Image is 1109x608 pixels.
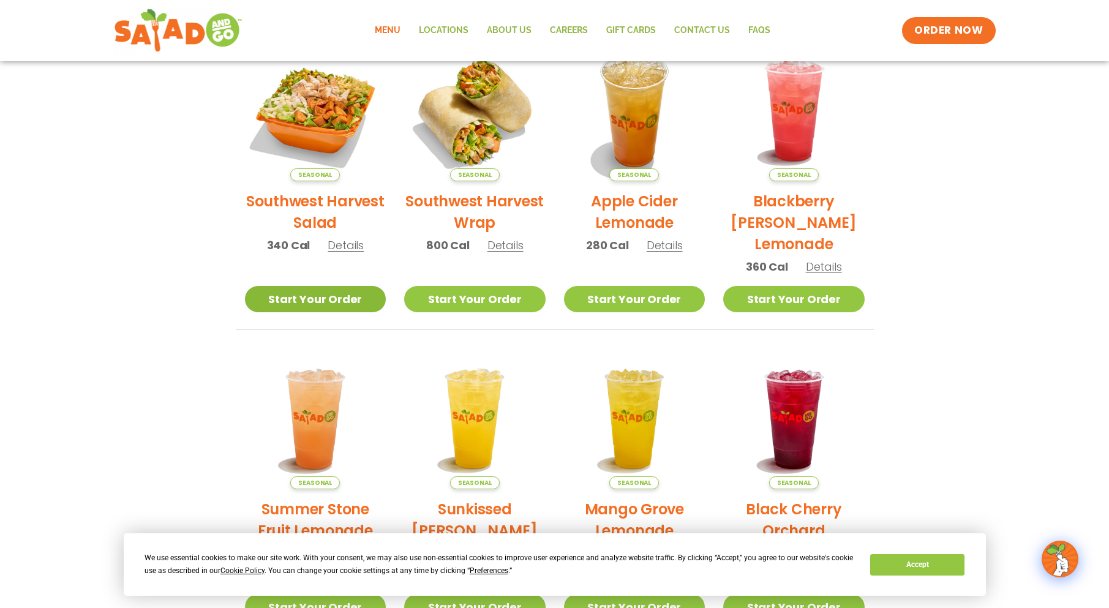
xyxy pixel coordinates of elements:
[404,40,546,181] img: Product photo for Southwest Harvest Wrap
[723,40,865,181] img: Product photo for Blackberry Bramble Lemonade
[267,237,310,253] span: 340 Cal
[769,476,819,489] span: Seasonal
[914,23,983,38] span: ORDER NOW
[366,17,780,45] nav: Menu
[723,498,865,563] h2: Black Cherry Orchard Lemonade
[124,533,986,596] div: Cookie Consent Prompt
[366,17,410,45] a: Menu
[564,40,705,181] img: Product photo for Apple Cider Lemonade
[220,566,265,575] span: Cookie Policy
[328,238,364,253] span: Details
[404,498,546,541] h2: Sunkissed [PERSON_NAME]
[404,190,546,233] h2: Southwest Harvest Wrap
[245,190,386,233] h2: Southwest Harvest Salad
[450,168,500,181] span: Seasonal
[541,17,597,45] a: Careers
[470,566,508,575] span: Preferences
[564,498,705,541] h2: Mango Grove Lemonade
[487,238,524,253] span: Details
[609,168,659,181] span: Seasonal
[586,237,629,253] span: 280 Cal
[410,17,478,45] a: Locations
[404,286,546,312] a: Start Your Order
[564,286,705,312] a: Start Your Order
[245,40,386,181] img: Product photo for Southwest Harvest Salad
[245,348,386,490] img: Product photo for Summer Stone Fruit Lemonade
[1043,542,1077,576] img: wpChatIcon
[564,348,705,490] img: Product photo for Mango Grove Lemonade
[769,168,819,181] span: Seasonal
[114,6,243,55] img: new-SAG-logo-768×292
[564,190,705,233] h2: Apple Cider Lemonade
[647,238,683,253] span: Details
[478,17,541,45] a: About Us
[746,258,788,275] span: 360 Cal
[245,286,386,312] a: Start Your Order
[806,259,842,274] span: Details
[665,17,739,45] a: Contact Us
[597,17,665,45] a: GIFT CARDS
[870,554,964,576] button: Accept
[290,476,340,489] span: Seasonal
[404,348,546,490] img: Product photo for Sunkissed Yuzu Lemonade
[723,348,865,490] img: Product photo for Black Cherry Orchard Lemonade
[245,498,386,541] h2: Summer Stone Fruit Lemonade
[450,476,500,489] span: Seasonal
[723,190,865,255] h2: Blackberry [PERSON_NAME] Lemonade
[723,286,865,312] a: Start Your Order
[145,552,855,577] div: We use essential cookies to make our site work. With your consent, we may also use non-essential ...
[902,17,995,44] a: ORDER NOW
[426,237,470,253] span: 800 Cal
[609,476,659,489] span: Seasonal
[739,17,780,45] a: FAQs
[290,168,340,181] span: Seasonal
